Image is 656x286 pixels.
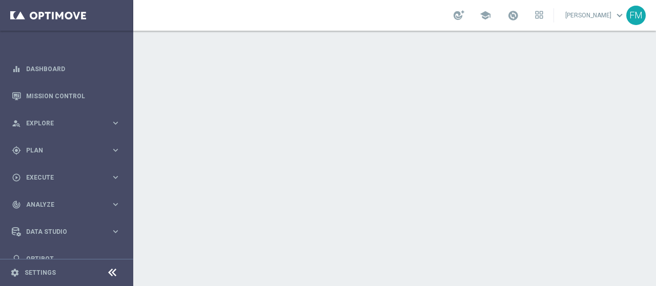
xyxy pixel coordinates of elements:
[26,174,111,181] span: Execute
[11,65,121,73] button: equalizer Dashboard
[111,145,120,155] i: keyboard_arrow_right
[11,173,121,182] button: play_circle_outline Execute keyboard_arrow_right
[564,8,626,23] a: [PERSON_NAME]keyboard_arrow_down
[12,173,111,182] div: Execute
[26,229,111,235] span: Data Studio
[111,118,120,128] i: keyboard_arrow_right
[12,173,21,182] i: play_circle_outline
[12,200,21,209] i: track_changes
[111,227,120,236] i: keyboard_arrow_right
[26,245,120,272] a: Optibot
[12,254,21,263] i: lightbulb
[12,227,111,236] div: Data Studio
[11,255,121,263] button: lightbulb Optibot
[26,202,111,208] span: Analyze
[11,228,121,236] button: Data Studio keyboard_arrow_right
[480,10,491,21] span: school
[12,55,120,82] div: Dashboard
[11,146,121,155] button: gps_fixed Plan keyboard_arrow_right
[26,120,111,126] span: Explore
[626,6,646,25] div: FM
[12,245,120,272] div: Optibot
[111,172,120,182] i: keyboard_arrow_right
[12,119,111,128] div: Explore
[26,82,120,109] a: Mission Control
[12,146,111,155] div: Plan
[12,146,21,155] i: gps_fixed
[111,200,120,209] i: keyboard_arrow_right
[10,268,19,277] i: settings
[614,10,625,21] span: keyboard_arrow_down
[12,119,21,128] i: person_search
[25,270,56,276] a: Settings
[26,147,111,153] span: Plan
[11,201,121,209] button: track_changes Analyze keyboard_arrow_right
[26,55,120,82] a: Dashboard
[11,119,121,127] button: person_search Explore keyboard_arrow_right
[11,92,121,100] button: Mission Control
[12,200,111,209] div: Analyze
[12,82,120,109] div: Mission Control
[12,64,21,74] i: equalizer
